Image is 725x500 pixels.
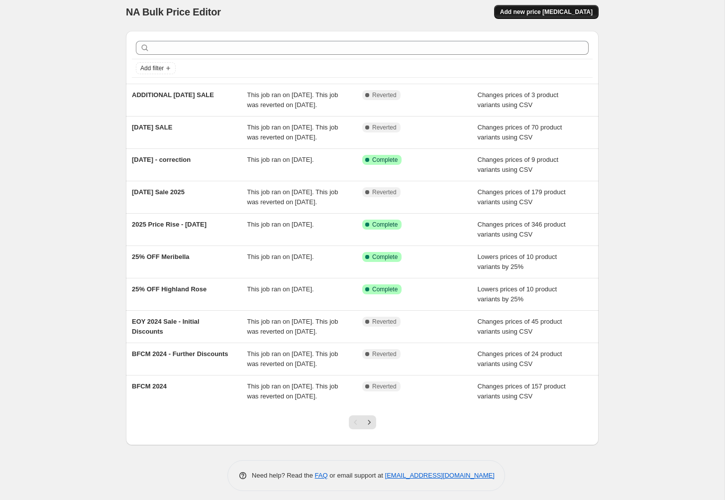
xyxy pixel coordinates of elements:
span: This job ran on [DATE]. This job was reverted on [DATE]. [247,382,338,400]
span: This job ran on [DATE]. [247,221,314,228]
span: 25% OFF Meribella [132,253,190,260]
span: Changes prices of 3 product variants using CSV [478,91,559,109]
button: Add filter [136,62,176,74]
span: This job ran on [DATE]. This job was reverted on [DATE]. [247,350,338,368]
span: [DATE] SALE [132,124,172,131]
span: Lowers prices of 10 product variants by 25% [478,285,557,303]
span: [DATE] - correction [132,156,191,163]
span: BFCM 2024 [132,382,167,390]
a: FAQ [315,472,328,479]
span: 25% OFF Highland Rose [132,285,207,293]
span: Add new price [MEDICAL_DATA] [500,8,593,16]
span: This job ran on [DATE]. This job was reverted on [DATE]. [247,91,338,109]
span: Changes prices of 24 product variants using CSV [478,350,562,368]
span: Reverted [372,124,397,131]
span: This job ran on [DATE]. This job was reverted on [DATE]. [247,188,338,206]
nav: Pagination [349,415,376,429]
a: [EMAIL_ADDRESS][DOMAIN_NAME] [385,472,495,479]
span: Changes prices of 70 product variants using CSV [478,124,562,141]
span: Reverted [372,188,397,196]
span: This job ran on [DATE]. [247,156,314,163]
button: Next [362,415,376,429]
span: Complete [372,285,398,293]
span: Need help? Read the [252,472,315,479]
span: This job ran on [DATE]. [247,253,314,260]
span: NA Bulk Price Editor [126,6,221,17]
span: Complete [372,253,398,261]
span: or email support at [328,472,385,479]
span: Reverted [372,318,397,326]
span: Reverted [372,382,397,390]
span: Reverted [372,91,397,99]
span: Changes prices of 157 product variants using CSV [478,382,566,400]
span: This job ran on [DATE]. [247,285,314,293]
span: This job ran on [DATE]. This job was reverted on [DATE]. [247,318,338,335]
span: Add filter [140,64,164,72]
span: Changes prices of 179 product variants using CSV [478,188,566,206]
span: EOY 2024 Sale - Initial Discounts [132,318,200,335]
span: Complete [372,221,398,229]
span: Lowers prices of 10 product variants by 25% [478,253,557,270]
span: Complete [372,156,398,164]
span: 2025 Price Rise - [DATE] [132,221,207,228]
span: Reverted [372,350,397,358]
span: Changes prices of 45 product variants using CSV [478,318,562,335]
span: [DATE] Sale 2025 [132,188,185,196]
span: BFCM 2024 - Further Discounts [132,350,228,358]
button: Add new price [MEDICAL_DATA] [494,5,599,19]
span: Changes prices of 346 product variants using CSV [478,221,566,238]
span: Changes prices of 9 product variants using CSV [478,156,559,173]
span: This job ran on [DATE]. This job was reverted on [DATE]. [247,124,338,141]
span: ADDITIONAL [DATE] SALE [132,91,214,99]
